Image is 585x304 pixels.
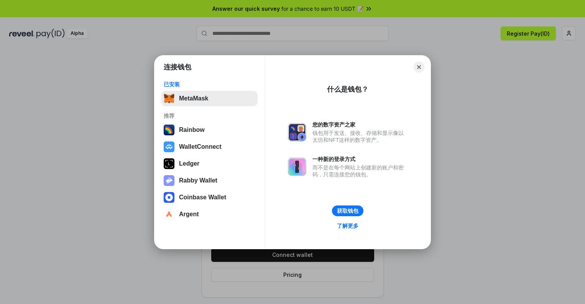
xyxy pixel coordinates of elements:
h1: 连接钱包 [164,62,191,72]
img: svg+xml,%3Csvg%20width%3D%22120%22%20height%3D%22120%22%20viewBox%3D%220%200%20120%20120%22%20fil... [164,125,174,135]
img: svg+xml,%3Csvg%20width%3D%2228%22%20height%3D%2228%22%20viewBox%3D%220%200%2028%2028%22%20fill%3D... [164,209,174,220]
button: Coinbase Wallet [161,190,258,205]
a: 了解更多 [332,221,363,231]
button: Rainbow [161,122,258,138]
div: 了解更多 [337,222,358,229]
img: svg+xml,%3Csvg%20fill%3D%22none%22%20height%3D%2233%22%20viewBox%3D%220%200%2035%2033%22%20width%... [164,93,174,104]
div: WalletConnect [179,143,222,150]
button: 获取钱包 [332,205,363,216]
button: WalletConnect [161,139,258,154]
img: svg+xml,%3Csvg%20xmlns%3D%22http%3A%2F%2Fwww.w3.org%2F2000%2Fsvg%22%20width%3D%2228%22%20height%3... [164,158,174,169]
div: Ledger [179,160,199,167]
img: svg+xml,%3Csvg%20width%3D%2228%22%20height%3D%2228%22%20viewBox%3D%220%200%2028%2028%22%20fill%3D... [164,192,174,203]
div: 一种新的登录方式 [312,156,408,163]
img: svg+xml,%3Csvg%20width%3D%2228%22%20height%3D%2228%22%20viewBox%3D%220%200%2028%2028%22%20fill%3D... [164,141,174,152]
img: svg+xml,%3Csvg%20xmlns%3D%22http%3A%2F%2Fwww.w3.org%2F2000%2Fsvg%22%20fill%3D%22none%22%20viewBox... [288,123,306,141]
button: Rabby Wallet [161,173,258,188]
button: MetaMask [161,91,258,106]
div: 已安装 [164,81,255,88]
div: Coinbase Wallet [179,194,226,201]
img: svg+xml,%3Csvg%20xmlns%3D%22http%3A%2F%2Fwww.w3.org%2F2000%2Fsvg%22%20fill%3D%22none%22%20viewBox... [288,158,306,176]
button: Ledger [161,156,258,171]
img: svg+xml,%3Csvg%20xmlns%3D%22http%3A%2F%2Fwww.w3.org%2F2000%2Fsvg%22%20fill%3D%22none%22%20viewBox... [164,175,174,186]
div: 钱包用于发送、接收、存储和显示像以太坊和NFT这样的数字资产。 [312,130,408,143]
div: Argent [179,211,199,218]
div: 而不是在每个网站上创建新的账户和密码，只需连接您的钱包。 [312,164,408,178]
div: MetaMask [179,95,208,102]
div: 您的数字资产之家 [312,121,408,128]
div: Rainbow [179,127,205,133]
div: Rabby Wallet [179,177,217,184]
div: 推荐 [164,112,255,119]
button: Argent [161,207,258,222]
div: 获取钱包 [337,207,358,214]
button: Close [414,62,424,72]
div: 什么是钱包？ [327,85,368,94]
